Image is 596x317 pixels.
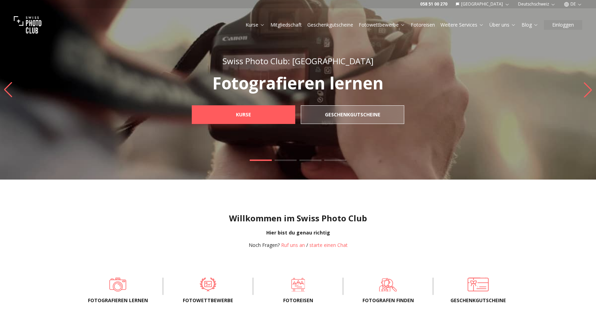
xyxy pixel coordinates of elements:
[487,20,519,30] button: Über uns
[408,20,438,30] button: Fotoreisen
[411,21,435,28] a: Fotoreisen
[174,297,242,304] span: Fotowettbewerbe
[6,213,590,224] h1: Willkommen im Swiss Photo Club
[84,297,152,304] span: Fotografieren lernen
[438,20,487,30] button: Weitere Services
[268,20,305,30] button: Mitgliedschaft
[264,278,332,291] a: Fotoreisen
[444,297,512,304] span: Geschenkgutscheine
[281,242,305,248] a: Ruf uns an
[359,21,405,28] a: Fotowettbewerbe
[489,21,516,28] a: Über uns
[264,297,332,304] span: Fotoreisen
[270,21,302,28] a: Mitgliedschaft
[356,20,408,30] button: Fotowettbewerbe
[440,21,484,28] a: Weitere Services
[192,105,295,124] a: Kurse
[305,20,356,30] button: Geschenkgutscheine
[249,242,280,248] span: Noch Fragen?
[420,1,447,7] a: 058 51 00 270
[309,242,348,249] button: starte einen Chat
[354,278,422,291] a: Fotografen finden
[521,21,538,28] a: Blog
[246,21,265,28] a: Kurse
[519,20,541,30] button: Blog
[236,111,251,118] b: Kurse
[354,297,422,304] span: Fotografen finden
[249,242,348,249] div: /
[84,278,152,291] a: Fotografieren lernen
[544,20,582,30] button: Einloggen
[301,105,404,124] a: Geschenkgutscheine
[307,21,353,28] a: Geschenkgutscheine
[222,55,374,67] span: Swiss Photo Club: [GEOGRAPHIC_DATA]
[444,278,512,291] a: Geschenkgutscheine
[325,111,380,118] b: Geschenkgutscheine
[14,11,41,39] img: Swiss photo club
[243,20,268,30] button: Kurse
[6,229,590,236] div: Hier bist du genau richtig
[174,278,242,291] a: Fotowettbewerbe
[177,75,419,92] p: Fotografieren lernen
